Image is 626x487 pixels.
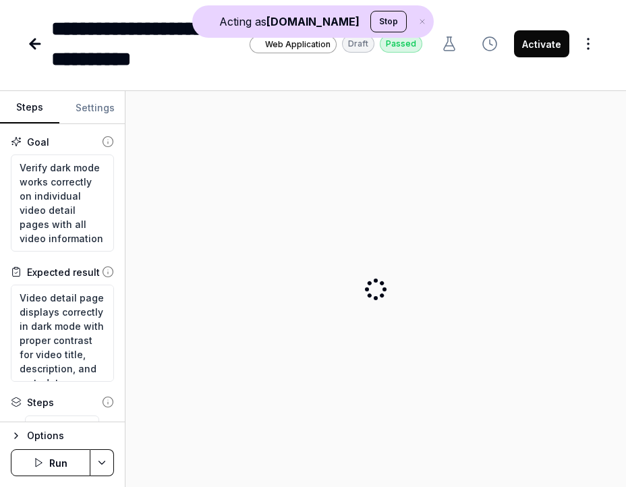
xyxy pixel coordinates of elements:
span: Web Application [265,38,331,51]
div: Expected result [27,265,100,279]
div: Passed [380,35,422,53]
div: Draft [342,35,374,53]
button: Stop [370,11,407,32]
button: Settings [59,92,131,124]
div: Goal [27,135,49,149]
div: Suggestions [11,415,114,471]
a: Web Application [250,35,337,53]
button: Activate [514,30,569,57]
div: Options [27,428,114,444]
button: Run [11,449,90,476]
button: View version history [474,30,506,57]
button: Options [11,428,114,444]
div: Steps [27,395,54,409]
